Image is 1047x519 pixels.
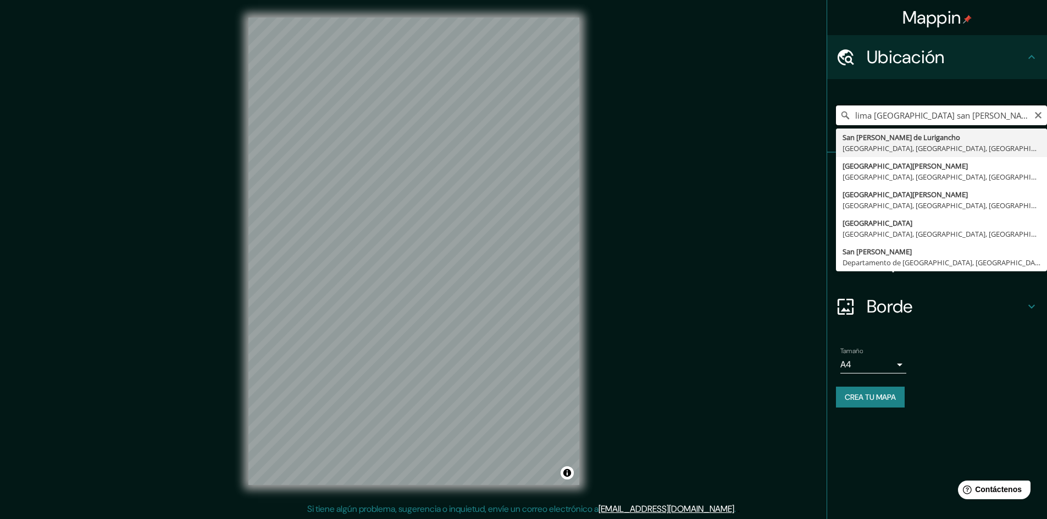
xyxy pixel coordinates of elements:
div: Estilo [827,197,1047,241]
input: Elige tu ciudad o zona [836,105,1047,125]
font: Borde [867,295,913,318]
button: Claro [1034,109,1043,120]
font: . [738,503,740,515]
font: San [PERSON_NAME] [843,247,912,256]
div: Patas [827,153,1047,197]
canvas: Mapa [248,18,579,485]
a: [EMAIL_ADDRESS][DOMAIN_NAME] [599,503,734,515]
font: [GEOGRAPHIC_DATA][PERSON_NAME] [843,161,968,171]
button: Activar o desactivar atribución [561,466,574,479]
div: Ubicación [827,35,1047,79]
font: Mappin [902,6,961,29]
font: [GEOGRAPHIC_DATA] [843,218,912,228]
div: A4 [840,356,906,373]
img: pin-icon.png [963,15,972,24]
font: . [736,503,738,515]
font: A4 [840,359,851,370]
font: Departamento de [GEOGRAPHIC_DATA], [GEOGRAPHIC_DATA] [843,258,1045,267]
font: [GEOGRAPHIC_DATA][PERSON_NAME] [843,189,968,199]
font: . [734,503,736,515]
div: Borde [827,284,1047,328]
font: Tamaño [840,347,863,355]
iframe: Lanzador de widgets de ayuda [949,476,1035,507]
button: Crea tu mapa [836,387,905,408]
font: Si tiene algún problema, sugerencia o inquietud, envíe un correo electrónico a [307,503,599,515]
font: Crea tu mapa [845,392,896,402]
font: San [PERSON_NAME] de Lurigancho [843,132,960,142]
div: Disposición [827,241,1047,284]
font: Ubicación [867,46,945,69]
